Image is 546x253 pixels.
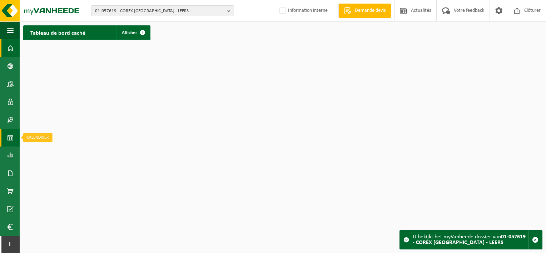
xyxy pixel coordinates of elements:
a: Afficher [116,25,150,40]
label: Information interne [278,5,328,16]
strong: 01-057619 - COREX [GEOGRAPHIC_DATA] - LEERS [413,234,526,245]
h2: Tableau de bord caché [23,25,93,39]
span: Demande devis [353,7,387,14]
a: Demande devis [338,4,391,18]
button: 01-057619 - COREX [GEOGRAPHIC_DATA] - LEERS [91,5,234,16]
div: U bekijkt het myVanheede dossier van [413,230,528,249]
span: Afficher [122,30,137,35]
span: 01-057619 - COREX [GEOGRAPHIC_DATA] - LEERS [95,6,224,16]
